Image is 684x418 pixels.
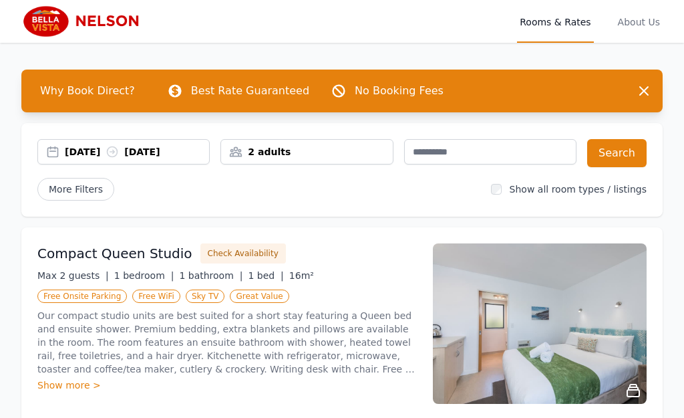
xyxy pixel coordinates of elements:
[114,270,174,281] span: 1 bedroom |
[510,184,647,195] label: Show all room types / listings
[37,290,127,303] span: Free Onsite Parking
[37,178,114,201] span: More Filters
[37,244,192,263] h3: Compact Queen Studio
[37,270,109,281] span: Max 2 guests |
[200,243,286,264] button: Check Availability
[289,270,314,281] span: 16m²
[248,270,283,281] span: 1 bed |
[37,379,417,392] div: Show more >
[230,290,289,303] span: Great Value
[37,309,417,376] p: Our compact studio units are best suited for a short stay featuring a Queen bed and ensuite showe...
[179,270,242,281] span: 1 bathroom |
[191,83,309,99] p: Best Rate Guaranteed
[29,78,146,104] span: Why Book Direct?
[221,145,392,159] div: 2 adults
[21,5,150,37] img: Bella Vista Motel Nelson
[65,145,209,159] div: [DATE] [DATE]
[186,290,225,303] span: Sky TV
[355,83,444,99] p: No Booking Fees
[132,290,180,303] span: Free WiFi
[587,139,647,167] button: Search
